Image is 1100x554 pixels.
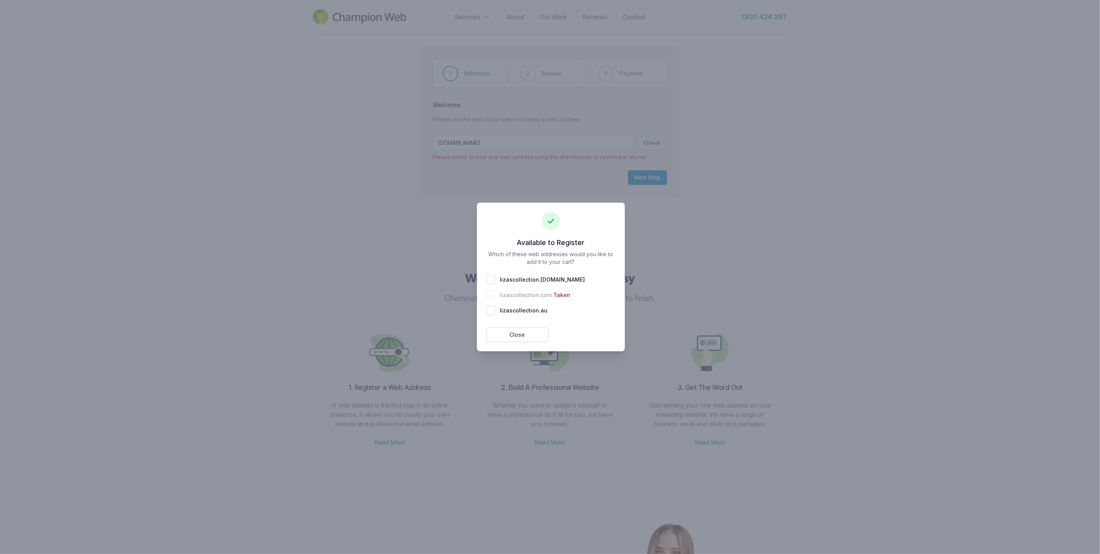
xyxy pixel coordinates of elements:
h3: Available to Register [486,238,616,247]
button: Close [486,327,549,342]
span: Taken [554,291,571,299]
p: Which of these web addresses would you like to add it to your cart? [486,250,616,318]
span: lizascollection . com [500,291,552,299]
span: lizascollection . au [500,307,548,314]
span: lizascollection . [DOMAIN_NAME] [500,276,585,284]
